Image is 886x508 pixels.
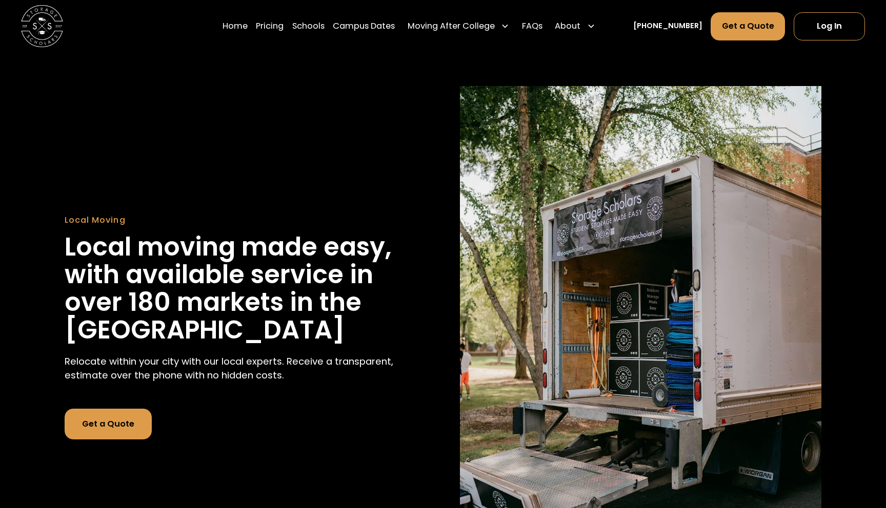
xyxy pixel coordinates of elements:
[21,5,63,47] a: home
[65,214,426,227] div: Local Moving
[292,12,325,41] a: Schools
[223,12,248,41] a: Home
[65,233,426,344] h1: Local moving made easy, with available service in over 180 markets in the [GEOGRAPHIC_DATA]
[633,20,702,32] a: [PHONE_NUMBER]
[555,20,580,33] div: About
[65,409,152,439] a: Get a Quote
[65,354,426,383] p: Relocate within your city with our local experts. Receive a transparent, estimate over the phone ...
[794,12,865,40] a: Log In
[711,12,785,40] a: Get a Quote
[522,12,542,41] a: FAQs
[21,5,63,47] img: Storage Scholars main logo
[256,12,284,41] a: Pricing
[333,12,395,41] a: Campus Dates
[408,20,495,33] div: Moving After College
[403,12,513,41] div: Moving After College
[551,12,599,41] div: About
